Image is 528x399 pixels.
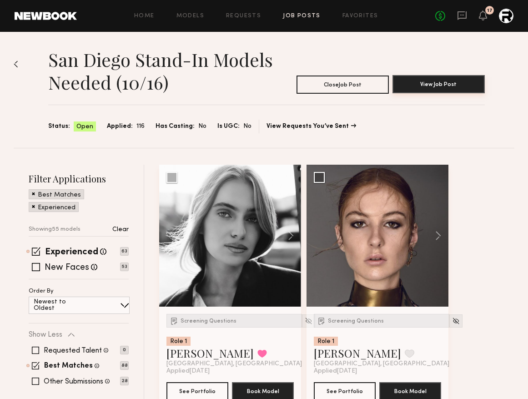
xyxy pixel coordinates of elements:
[342,13,378,19] a: Favorites
[166,346,254,360] a: [PERSON_NAME]
[48,48,281,94] h1: San Diego Stand-In Models Needed (10/16)
[29,172,129,185] h2: Filter Applications
[243,121,251,131] span: No
[297,76,389,94] button: CloseJob Post
[44,363,93,370] label: Best Matches
[379,387,441,394] a: Book Model
[314,337,338,346] div: Role 1
[136,121,145,131] span: 116
[76,122,93,131] span: Open
[45,248,98,257] label: Experienced
[487,8,493,13] div: 17
[120,263,129,271] p: 53
[232,387,294,394] a: Book Model
[120,346,129,354] p: 0
[134,13,155,19] a: Home
[45,263,89,273] label: New Faces
[181,318,236,324] span: Screening Questions
[120,247,129,256] p: 63
[166,360,302,368] span: [GEOGRAPHIC_DATA], [GEOGRAPHIC_DATA]
[44,347,102,354] label: Requested Talent
[267,123,356,130] a: View Requests You’ve Sent
[107,121,133,131] span: Applied:
[120,361,129,370] p: 88
[314,360,449,368] span: [GEOGRAPHIC_DATA], [GEOGRAPHIC_DATA]
[29,288,54,294] p: Order By
[226,13,261,19] a: Requests
[283,13,321,19] a: Job Posts
[198,121,206,131] span: No
[328,318,384,324] span: Screening Questions
[305,317,312,325] img: Unhide Model
[38,192,81,198] p: Best Matches
[29,331,62,338] p: Show Less
[452,317,460,325] img: Unhide Model
[120,377,129,385] p: 28
[38,205,75,211] p: Experienced
[392,75,485,93] button: View Job Post
[166,337,191,346] div: Role 1
[14,61,18,68] img: Back to previous page
[217,121,240,131] span: Is UGC:
[314,346,401,360] a: [PERSON_NAME]
[34,299,88,312] p: Newest to Oldest
[317,316,326,325] img: Submission Icon
[170,316,179,325] img: Submission Icon
[166,368,294,375] div: Applied [DATE]
[48,121,70,131] span: Status:
[44,378,103,385] label: Other Submissions
[156,121,195,131] span: Has Casting:
[314,368,441,375] div: Applied [DATE]
[29,227,80,232] p: Showing 55 models
[176,13,204,19] a: Models
[392,76,485,94] a: View Job Post
[112,227,129,233] p: Clear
